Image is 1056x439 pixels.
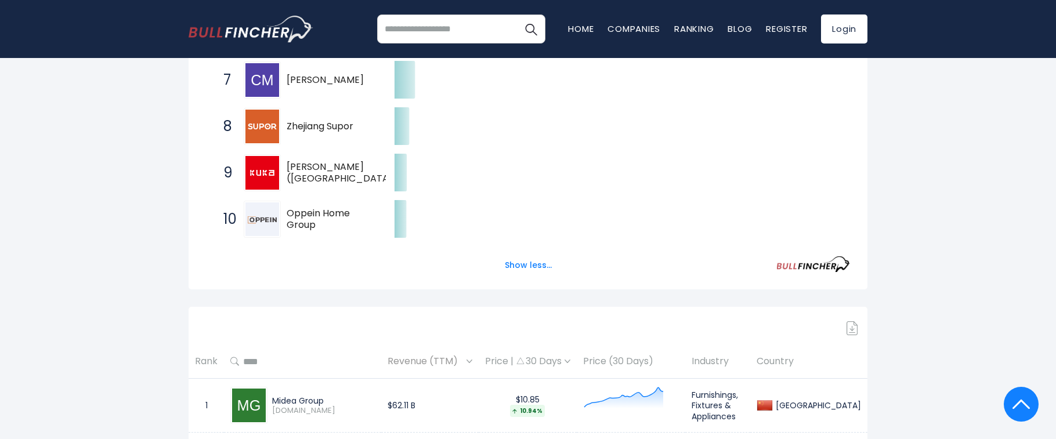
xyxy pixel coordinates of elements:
[485,394,570,417] div: $10.85
[821,14,867,43] a: Login
[685,379,750,433] td: Furnishings, Fixtures & Appliances
[674,23,714,35] a: Ranking
[498,256,559,275] button: Show less...
[685,344,750,379] th: Industry
[272,406,375,416] span: [DOMAIN_NAME]
[728,23,752,35] a: Blog
[245,110,279,143] img: Zhejiang Supor
[766,23,807,35] a: Register
[577,344,685,379] th: Price (30 Days)
[218,117,229,136] span: 8
[189,16,313,42] img: bullfincher logo
[485,355,570,368] div: Price | 30 Days
[381,379,479,433] td: $62.11 B
[245,156,279,190] img: Jason Furniture (Hangzhou)
[388,353,464,371] span: Revenue (TTM)
[189,344,224,379] th: Rank
[568,23,594,35] a: Home
[272,396,375,406] div: Midea Group
[516,14,545,43] button: Search
[287,208,374,232] span: Oppein Home Group
[218,163,229,183] span: 9
[750,344,867,379] th: Country
[773,400,861,411] div: [GEOGRAPHIC_DATA]
[245,63,279,97] img: Changhong Meiling
[287,74,374,86] span: [PERSON_NAME]
[218,209,229,229] span: 10
[287,161,397,186] span: [PERSON_NAME] ([GEOGRAPHIC_DATA])
[287,121,374,133] span: Zhejiang Supor
[189,379,224,433] td: 1
[510,405,545,417] div: 10.94%
[245,202,279,236] img: Oppein Home Group
[189,16,313,42] a: Go to homepage
[607,23,660,35] a: Companies
[218,70,229,90] span: 7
